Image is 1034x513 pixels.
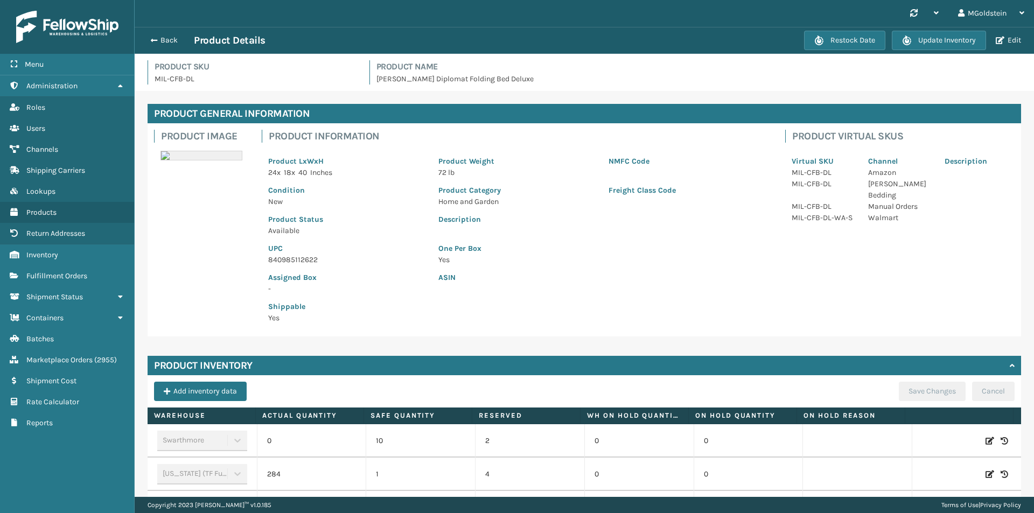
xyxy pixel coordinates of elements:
[868,156,932,167] p: Channel
[268,214,425,225] p: Product Status
[268,243,425,254] p: UPC
[257,424,366,458] td: 0
[792,212,855,223] p: MIL-CFB-DL-WA-S
[26,292,83,301] span: Shipment Status
[941,501,979,509] a: Terms of Use
[26,376,76,385] span: Shipment Cost
[792,130,1015,143] h4: Product Virtual SKUs
[868,201,932,212] p: Manual Orders
[26,145,58,154] span: Channels
[438,214,766,225] p: Description
[438,243,766,254] p: One Per Box
[284,168,295,177] span: 18 x
[25,60,44,69] span: Menu
[26,208,57,217] span: Products
[584,424,694,458] td: 0
[26,418,53,427] span: Reports
[941,497,1021,513] div: |
[609,185,766,196] p: Freight Class Code
[26,397,79,406] span: Rate Calculator
[804,31,885,50] button: Restock Date
[1001,469,1008,480] i: Inventory History
[268,168,281,177] span: 24 x
[986,469,994,480] i: Edit
[438,156,596,167] p: Product Weight
[268,272,425,283] p: Assigned Box
[26,334,54,343] span: Batches
[792,156,855,167] p: Virtual SKU
[268,312,425,324] p: Yes
[26,271,87,280] span: Fulfillment Orders
[257,458,366,491] td: 284
[438,196,596,207] p: Home and Garden
[587,411,682,420] label: WH On hold quantity
[868,178,932,201] p: [PERSON_NAME] Bedding
[485,469,575,480] p: 4
[438,185,596,196] p: Product Category
[371,411,465,420] label: Safe Quantity
[262,411,357,420] label: Actual Quantity
[155,73,357,85] p: MIL-CFB-DL
[148,104,1021,123] h4: Product General Information
[438,168,455,177] span: 72 lb
[26,124,45,133] span: Users
[366,458,475,491] td: 1
[438,272,766,283] p: ASIN
[695,411,790,420] label: On Hold Quantity
[155,60,357,73] h4: Product SKU
[26,355,93,364] span: Marketplace Orders
[1001,435,1008,446] i: Inventory History
[986,435,994,446] i: Edit
[161,130,249,143] h4: Product Image
[268,196,425,207] p: New
[584,458,694,491] td: 0
[268,185,425,196] p: Condition
[154,411,249,420] label: Warehouse
[26,313,64,322] span: Containers
[792,178,855,189] p: MIL-CFB-DL
[144,36,194,45] button: Back
[376,73,1022,85] p: [PERSON_NAME] Diplomat Folding Bed Deluxe
[154,359,253,372] h4: Product Inventory
[479,411,574,420] label: Reserved
[268,254,425,265] p: 840985112622
[310,168,332,177] span: Inches
[868,167,932,178] p: Amazon
[26,103,45,112] span: Roles
[160,151,242,160] img: 51104088640_40f294f443_o-scaled-700x700.jpg
[154,382,247,401] button: Add inventory data
[269,130,772,143] h4: Product Information
[26,166,85,175] span: Shipping Carriers
[194,34,266,47] h3: Product Details
[609,156,766,167] p: NMFC Code
[972,382,1015,401] button: Cancel
[993,36,1024,45] button: Edit
[980,501,1021,509] a: Privacy Policy
[485,435,575,446] p: 2
[694,424,803,458] td: 0
[268,283,425,294] p: -
[694,458,803,491] td: 0
[148,497,271,513] p: Copyright 2023 [PERSON_NAME]™ v 1.0.185
[268,301,425,312] p: Shippable
[16,11,118,43] img: logo
[376,60,1022,73] h4: Product Name
[868,212,932,223] p: Walmart
[899,382,966,401] button: Save Changes
[298,168,307,177] span: 40
[26,250,58,259] span: Inventory
[26,187,55,196] span: Lookups
[892,31,986,50] button: Update Inventory
[792,167,855,178] p: MIL-CFB-DL
[268,156,425,167] p: Product LxWxH
[26,81,78,90] span: Administration
[26,229,85,238] span: Return Addresses
[438,254,766,265] p: Yes
[792,201,855,212] p: MIL-CFB-DL
[945,156,1008,167] p: Description
[804,411,898,420] label: On Hold Reason
[268,225,425,236] p: Available
[94,355,117,364] span: ( 2955 )
[366,424,475,458] td: 10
